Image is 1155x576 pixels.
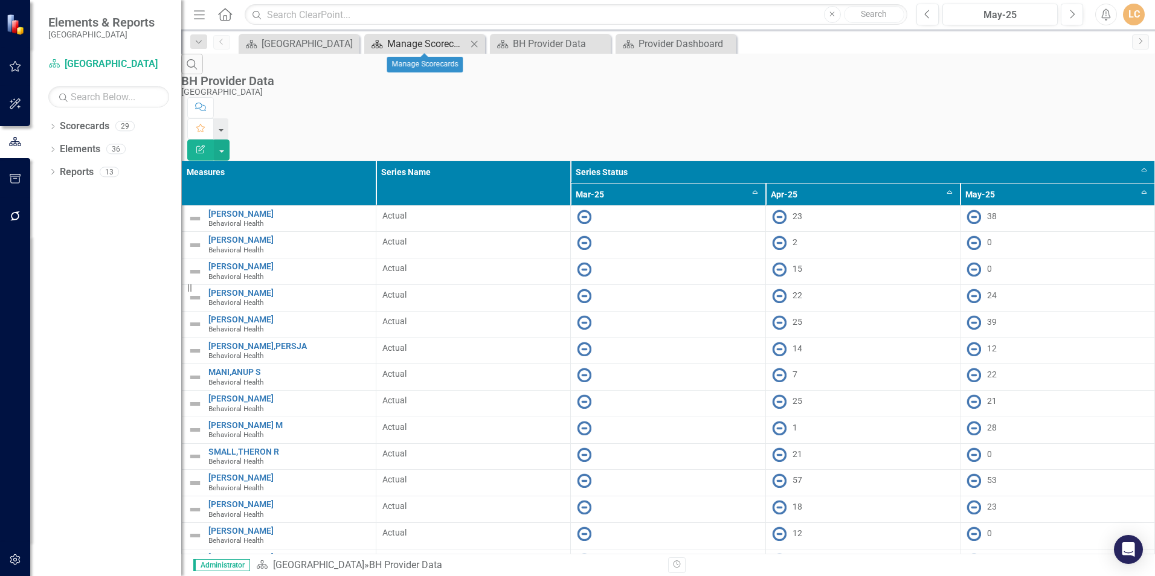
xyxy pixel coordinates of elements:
[188,211,202,226] img: Not Defined
[382,447,564,459] span: Actual
[967,421,981,435] img: No Information
[273,559,364,571] a: [GEOGRAPHIC_DATA]
[367,36,467,51] a: Manage Scorecards
[571,232,765,258] td: Double-Click to Edit
[181,74,1149,88] div: BH Provider Data
[987,449,992,458] span: 0
[987,370,997,379] span: 22
[571,470,765,496] td: Double-Click to Edit
[765,549,960,575] td: Double-Click to Edit
[382,500,564,512] span: Actual
[242,36,356,51] a: [GEOGRAPHIC_DATA]
[208,536,264,545] span: Behavioral Health
[208,351,264,360] span: Behavioral Health
[208,235,370,245] a: [PERSON_NAME]
[772,473,787,488] img: No Information
[382,473,564,485] span: Actual
[382,262,564,274] span: Actual
[382,394,564,406] span: Actual
[208,298,264,307] span: Behavioral Health
[772,526,787,541] img: No Information
[765,338,960,364] td: Double-Click to Edit
[256,558,659,572] div: »
[987,290,997,300] span: 24
[772,210,787,224] img: No Information
[115,121,135,132] div: 29
[967,342,981,356] img: No Information
[793,396,802,406] span: 25
[967,447,981,462] img: No Information
[960,523,1154,549] td: Double-Click to Edit
[60,142,100,156] a: Elements
[571,364,765,391] td: Double-Click to Edit
[1114,535,1143,564] div: Open Intercom Messenger
[48,30,155,39] small: [GEOGRAPHIC_DATA]
[987,528,992,538] span: 0
[793,211,802,220] span: 23
[188,238,202,252] img: Not Defined
[765,232,960,258] td: Double-Click to Edit
[208,447,370,456] a: SMALL,THERON R
[765,364,960,391] td: Double-Click to Edit
[577,473,591,488] img: No Information
[793,264,802,274] span: 15
[571,311,765,338] td: Double-Click to Edit
[577,421,591,435] img: No Information
[376,470,571,496] td: Double-Click to Edit
[967,526,981,541] img: No Information
[772,447,787,462] img: No Information
[793,449,802,458] span: 21
[60,165,94,179] a: Reports
[765,391,960,417] td: Double-Click to Edit
[208,430,264,439] span: Behavioral Health
[772,553,787,568] img: No Information
[182,417,376,443] td: Double-Click to Edit Right Click for Context Menu
[967,473,981,488] img: No Information
[382,315,564,327] span: Actual
[387,36,467,51] div: Manage Scorecards
[793,370,797,379] span: 7
[382,526,564,539] span: Actual
[619,36,733,51] a: Provider Dashboard
[382,368,564,380] span: Actual
[188,423,202,437] img: Not Defined
[772,342,787,356] img: No Information
[987,211,997,220] span: 38
[577,553,591,568] img: No Information
[793,423,797,432] span: 1
[382,342,564,354] span: Actual
[571,284,765,311] td: Double-Click to Edit
[376,338,571,364] td: Double-Click to Edit
[772,289,787,303] img: No Information
[48,57,169,71] a: [GEOGRAPHIC_DATA]
[182,232,376,258] td: Double-Click to Edit Right Click for Context Menu
[577,289,591,303] img: No Information
[987,502,997,511] span: 23
[861,9,887,19] span: Search
[987,237,992,247] span: 0
[182,470,376,496] td: Double-Click to Edit Right Click for Context Menu
[960,284,1154,311] td: Double-Click to Edit
[376,523,571,549] td: Double-Click to Edit
[382,210,564,222] span: Actual
[772,394,787,409] img: No Information
[208,325,264,333] span: Behavioral Health
[960,258,1154,285] td: Double-Click to Edit
[793,475,802,485] span: 57
[188,370,202,385] img: Not Defined
[960,338,1154,364] td: Double-Click to Edit
[967,289,981,303] img: No Information
[960,311,1154,338] td: Double-Click to Edit
[208,421,370,430] a: [PERSON_NAME] M
[844,6,904,23] button: Search
[577,315,591,330] img: No Information
[571,443,765,470] td: Double-Click to Edit
[577,262,591,277] img: No Information
[577,210,591,224] img: No Information
[208,342,370,351] a: [PERSON_NAME],PERSJA
[376,496,571,523] td: Double-Click to Edit
[208,219,264,228] span: Behavioral Health
[639,36,733,51] div: Provider Dashboard
[793,316,802,326] span: 25
[376,311,571,338] td: Double-Click to Edit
